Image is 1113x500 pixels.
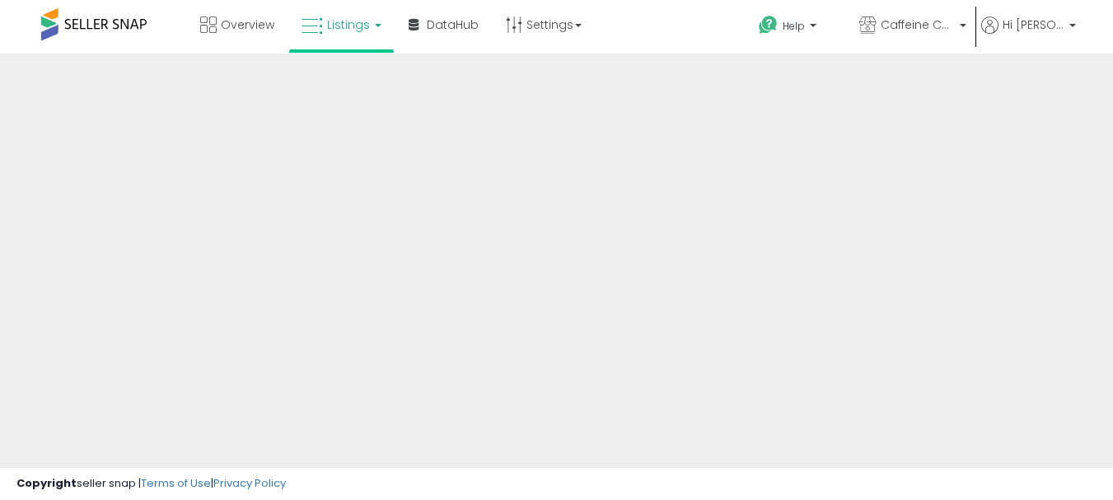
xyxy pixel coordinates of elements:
span: Hi [PERSON_NAME] [1003,16,1064,33]
span: Help [783,19,805,33]
strong: Copyright [16,475,77,491]
span: Overview [221,16,274,33]
a: Privacy Policy [213,475,286,491]
span: Caffeine Cam's Coffee & Candy Company Inc. [881,16,955,33]
span: Listings [327,16,370,33]
a: Terms of Use [141,475,211,491]
div: seller snap | | [16,476,286,492]
i: Get Help [758,15,779,35]
span: DataHub [427,16,479,33]
a: Help [746,2,844,54]
a: Hi [PERSON_NAME] [981,16,1076,54]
